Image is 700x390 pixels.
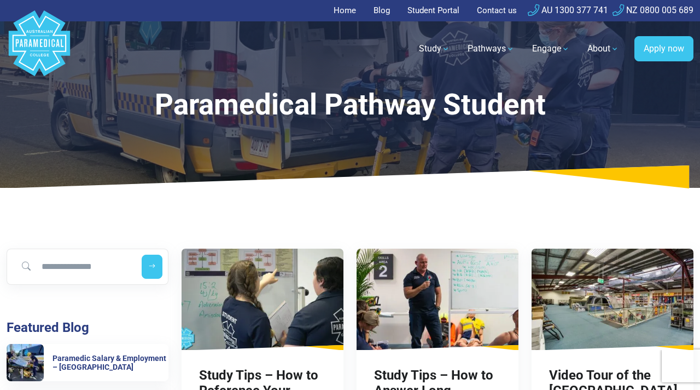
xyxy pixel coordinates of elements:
a: Study [412,33,457,64]
img: Paramedic Salary & Employment – Queensland [7,344,44,381]
h3: Featured Blog [7,320,168,336]
a: NZ 0800 005 689 [612,5,693,15]
a: Paramedic Salary & Employment – Queensland Paramedic Salary & Employment – [GEOGRAPHIC_DATA] [7,344,168,381]
a: Engage [526,33,576,64]
h6: Paramedic Salary & Employment – [GEOGRAPHIC_DATA] [52,354,168,372]
img: Study Tips – How to Answer Long Response Assessment Questions [357,249,518,349]
img: Video Tour of the College Head Campus [532,249,693,349]
a: Apply now [634,36,693,61]
input: Search for blog [12,255,133,279]
div: Paramedical Pathway Student [92,88,608,122]
a: Pathways [461,33,521,64]
a: About [581,33,626,64]
img: Study Tips – How to Reference Your Sources [182,249,343,349]
a: AU 1300 377 741 [528,5,608,15]
a: Australian Paramedical College [7,21,72,77]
